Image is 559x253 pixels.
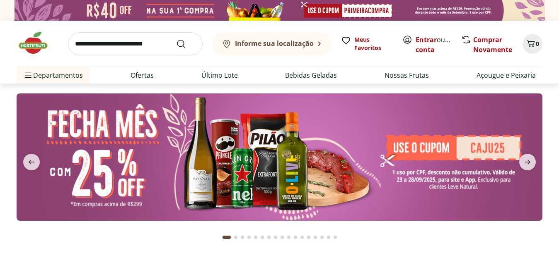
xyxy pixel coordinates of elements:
[131,70,154,80] a: Ofertas
[23,65,33,85] button: Menu
[299,227,305,247] button: Go to page 12 from fs-carousel
[416,35,437,44] a: Entrar
[252,227,259,247] button: Go to page 5 from fs-carousel
[201,70,238,80] a: Último Lote
[213,32,331,55] button: Informe sua localização
[239,227,246,247] button: Go to page 3 from fs-carousel
[341,36,392,52] a: Meus Favoritos
[235,39,314,48] b: Informe sua localização
[312,227,319,247] button: Go to page 14 from fs-carousel
[221,227,232,247] button: Current page from fs-carousel
[68,32,203,55] input: search
[285,70,337,80] a: Bebidas Geladas
[477,70,536,80] a: Açougue e Peixaria
[354,36,392,52] span: Meus Favoritos
[325,227,332,247] button: Go to page 16 from fs-carousel
[416,35,461,54] a: Criar conta
[176,39,196,49] button: Submit Search
[332,227,339,247] button: Go to page 17 from fs-carousel
[319,227,325,247] button: Go to page 15 from fs-carousel
[246,227,252,247] button: Go to page 4 from fs-carousel
[286,227,292,247] button: Go to page 10 from fs-carousel
[279,227,286,247] button: Go to page 9 from fs-carousel
[513,154,542,170] button: next
[259,227,266,247] button: Go to page 6 from fs-carousel
[305,227,312,247] button: Go to page 13 from fs-carousel
[17,93,542,220] img: banana
[232,227,239,247] button: Go to page 2 from fs-carousel
[536,40,539,48] span: 0
[473,35,512,54] a: Comprar Novamente
[272,227,279,247] button: Go to page 8 from fs-carousel
[416,35,453,55] span: ou
[17,31,58,55] img: Hortifruti
[523,34,542,54] button: Carrinho
[266,227,272,247] button: Go to page 7 from fs-carousel
[23,65,83,85] span: Departamentos
[292,227,299,247] button: Go to page 11 from fs-carousel
[385,70,429,80] a: Nossas Frutas
[17,154,46,170] button: previous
